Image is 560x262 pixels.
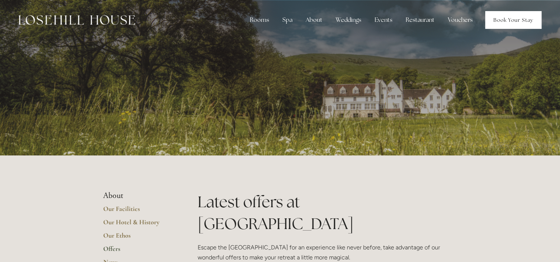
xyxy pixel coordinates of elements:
[244,13,275,27] div: Rooms
[330,13,367,27] div: Weddings
[103,231,174,245] a: Our Ethos
[300,13,328,27] div: About
[442,13,479,27] a: Vouchers
[198,191,457,235] h1: Latest offers at [GEOGRAPHIC_DATA]
[103,191,174,201] li: About
[103,218,174,231] a: Our Hotel & History
[103,245,174,258] a: Offers
[103,205,174,218] a: Our Facilities
[276,13,298,27] div: Spa
[485,11,541,29] a: Book Your Stay
[369,13,398,27] div: Events
[400,13,440,27] div: Restaurant
[19,15,135,25] img: Losehill House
